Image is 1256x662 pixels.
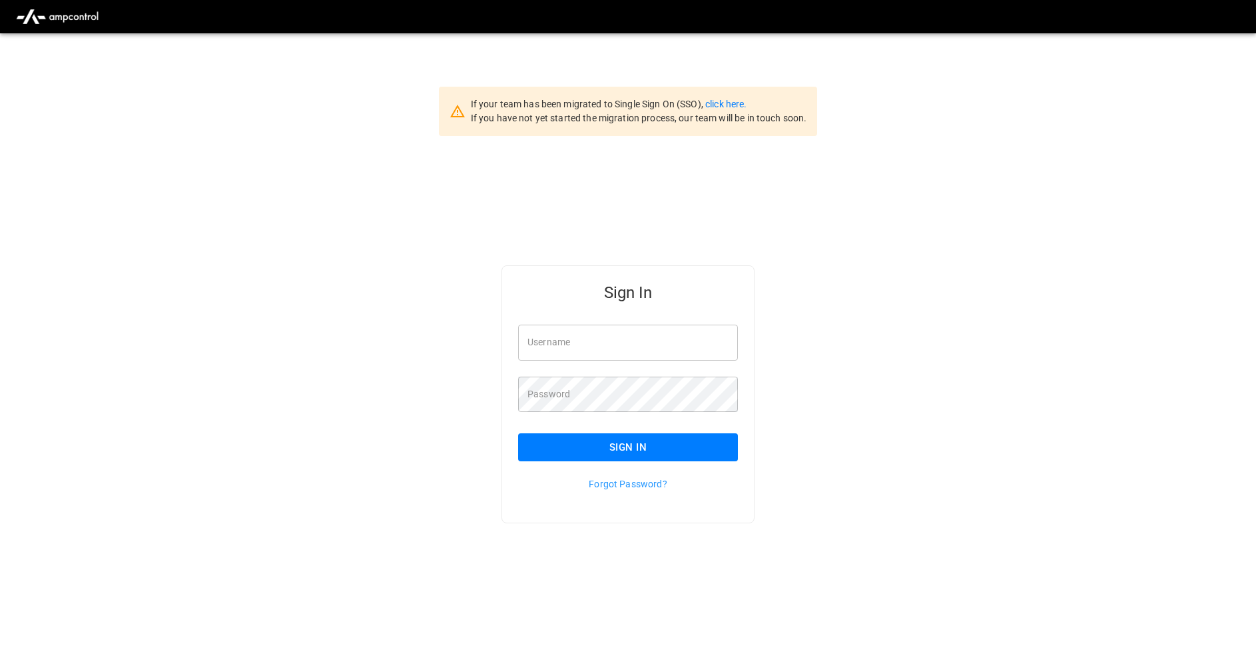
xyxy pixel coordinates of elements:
[705,99,747,109] a: click here.
[518,282,738,303] h5: Sign In
[471,99,705,109] span: If your team has been migrated to Single Sign On (SSO),
[518,477,738,491] p: Forgot Password?
[471,113,807,123] span: If you have not yet started the migration process, our team will be in touch soon.
[11,4,104,29] img: ampcontrol.io logo
[518,433,738,461] button: Sign In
